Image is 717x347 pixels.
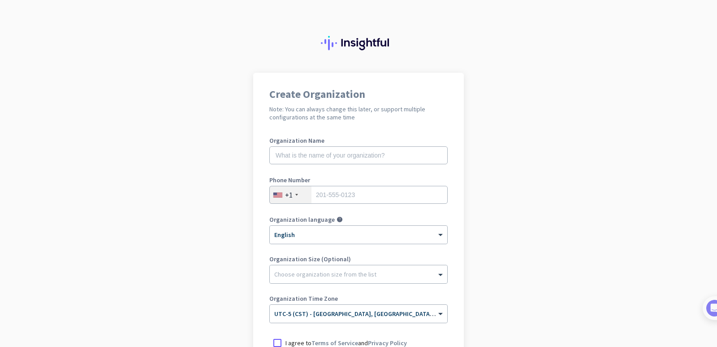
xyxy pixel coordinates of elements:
[269,216,335,223] label: Organization language
[269,186,448,204] input: 201-555-0123
[368,339,407,347] a: Privacy Policy
[269,105,448,121] h2: Note: You can always change this later, or support multiple configurations at the same time
[269,137,448,144] label: Organization Name
[269,295,448,302] label: Organization Time Zone
[285,190,293,199] div: +1
[269,177,448,183] label: Phone Number
[337,216,343,223] i: help
[269,89,448,100] h1: Create Organization
[321,36,396,50] img: Insightful
[269,256,448,262] label: Organization Size (Optional)
[311,339,358,347] a: Terms of Service
[269,146,448,164] input: What is the name of your organization?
